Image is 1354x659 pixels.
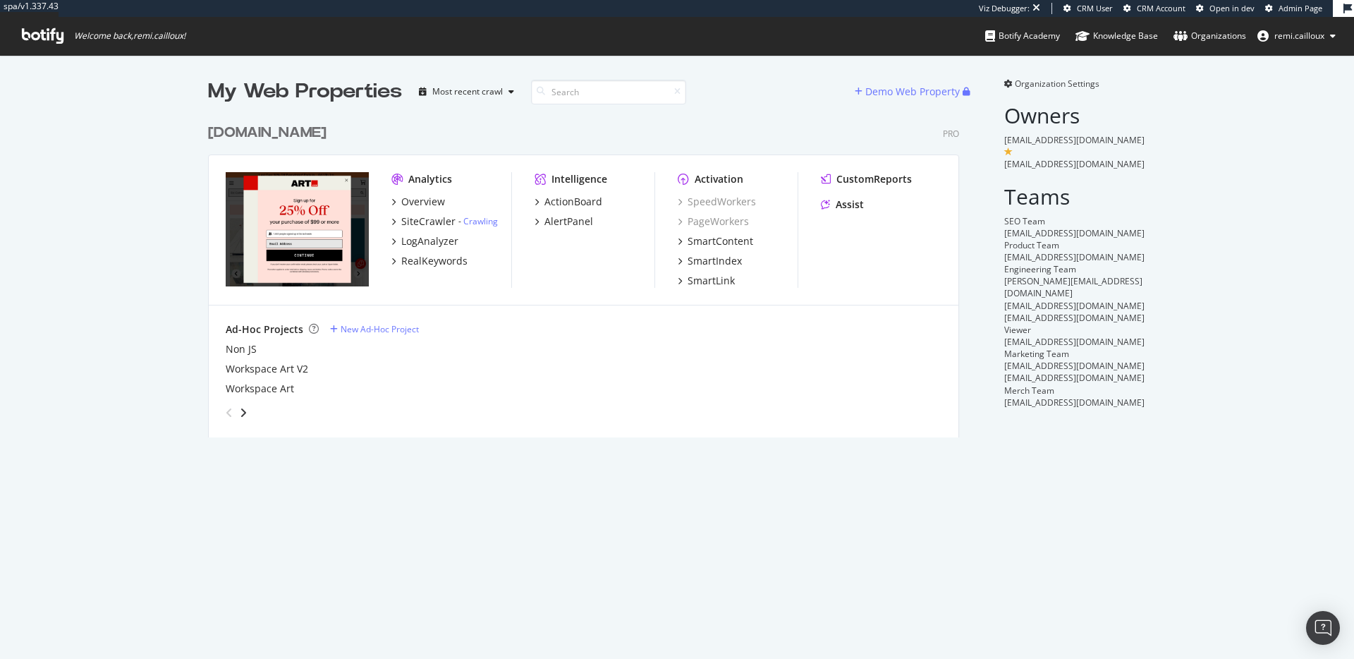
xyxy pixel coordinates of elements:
[1004,263,1146,275] div: Engineering Team
[1015,78,1099,90] span: Organization Settings
[1004,324,1146,336] div: Viewer
[985,17,1060,55] a: Botify Academy
[1004,215,1146,227] div: SEO Team
[458,215,498,227] div: -
[391,214,498,229] a: SiteCrawler- Crawling
[74,30,185,42] span: Welcome back, remi.cailloux !
[985,29,1060,43] div: Botify Academy
[1123,3,1185,14] a: CRM Account
[688,254,742,268] div: SmartIndex
[1004,239,1146,251] div: Product Team
[1077,3,1113,13] span: CRM User
[463,215,498,227] a: Crawling
[836,172,912,186] div: CustomReports
[1004,360,1145,372] span: [EMAIL_ADDRESS][DOMAIN_NAME]
[401,214,456,229] div: SiteCrawler
[1004,372,1145,384] span: [EMAIL_ADDRESS][DOMAIN_NAME]
[226,362,308,376] a: Workspace Art V2
[391,254,468,268] a: RealKeywords
[341,323,419,335] div: New Ad-Hoc Project
[208,78,402,106] div: My Web Properties
[1004,300,1145,312] span: [EMAIL_ADDRESS][DOMAIN_NAME]
[1265,3,1322,14] a: Admin Page
[401,195,445,209] div: Overview
[943,128,959,140] div: Pro
[226,322,303,337] div: Ad-Hoc Projects
[1004,397,1145,409] span: [EMAIL_ADDRESS][DOMAIN_NAME]
[208,106,970,437] div: grid
[535,214,593,229] a: AlertPanel
[1209,3,1255,13] span: Open in dev
[1004,312,1145,324] span: [EMAIL_ADDRESS][DOMAIN_NAME]
[531,80,686,104] input: Search
[688,274,735,288] div: SmartLink
[1004,251,1145,263] span: [EMAIL_ADDRESS][DOMAIN_NAME]
[1004,185,1146,208] h2: Teams
[1004,134,1145,146] span: [EMAIL_ADDRESS][DOMAIN_NAME]
[678,274,735,288] a: SmartLink
[432,87,503,96] div: Most recent crawl
[1004,275,1142,299] span: [PERSON_NAME][EMAIL_ADDRESS][DOMAIN_NAME]
[1004,336,1145,348] span: [EMAIL_ADDRESS][DOMAIN_NAME]
[855,80,963,103] button: Demo Web Property
[678,234,753,248] a: SmartContent
[551,172,607,186] div: Intelligence
[544,195,602,209] div: ActionBoard
[238,406,248,420] div: angle-right
[678,214,749,229] a: PageWorkers
[330,323,419,335] a: New Ad-Hoc Project
[1063,3,1113,14] a: CRM User
[1306,611,1340,645] div: Open Intercom Messenger
[821,198,864,212] a: Assist
[1274,30,1324,42] span: remi.cailloux
[208,123,327,143] div: [DOMAIN_NAME]
[1173,17,1246,55] a: Organizations
[1137,3,1185,13] span: CRM Account
[688,234,753,248] div: SmartContent
[836,198,864,212] div: Assist
[544,214,593,229] div: AlertPanel
[1196,3,1255,14] a: Open in dev
[1279,3,1322,13] span: Admin Page
[1004,348,1146,360] div: Marketing Team
[821,172,912,186] a: CustomReports
[226,172,369,286] img: art.com
[695,172,743,186] div: Activation
[1075,29,1158,43] div: Knowledge Base
[413,80,520,103] button: Most recent crawl
[1004,227,1145,239] span: [EMAIL_ADDRESS][DOMAIN_NAME]
[226,382,294,396] a: Workspace Art
[865,85,960,99] div: Demo Web Property
[979,3,1030,14] div: Viz Debugger:
[391,195,445,209] a: Overview
[220,401,238,424] div: angle-left
[226,342,257,356] a: Non JS
[1246,25,1347,47] button: remi.cailloux
[391,234,458,248] a: LogAnalyzer
[535,195,602,209] a: ActionBoard
[678,254,742,268] a: SmartIndex
[1004,158,1145,170] span: [EMAIL_ADDRESS][DOMAIN_NAME]
[401,254,468,268] div: RealKeywords
[1004,385,1146,397] div: Merch Team
[1075,17,1158,55] a: Knowledge Base
[1173,29,1246,43] div: Organizations
[855,85,963,97] a: Demo Web Property
[1004,104,1146,127] h2: Owners
[408,172,452,186] div: Analytics
[401,234,458,248] div: LogAnalyzer
[208,123,332,143] a: [DOMAIN_NAME]
[678,195,756,209] a: SpeedWorkers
